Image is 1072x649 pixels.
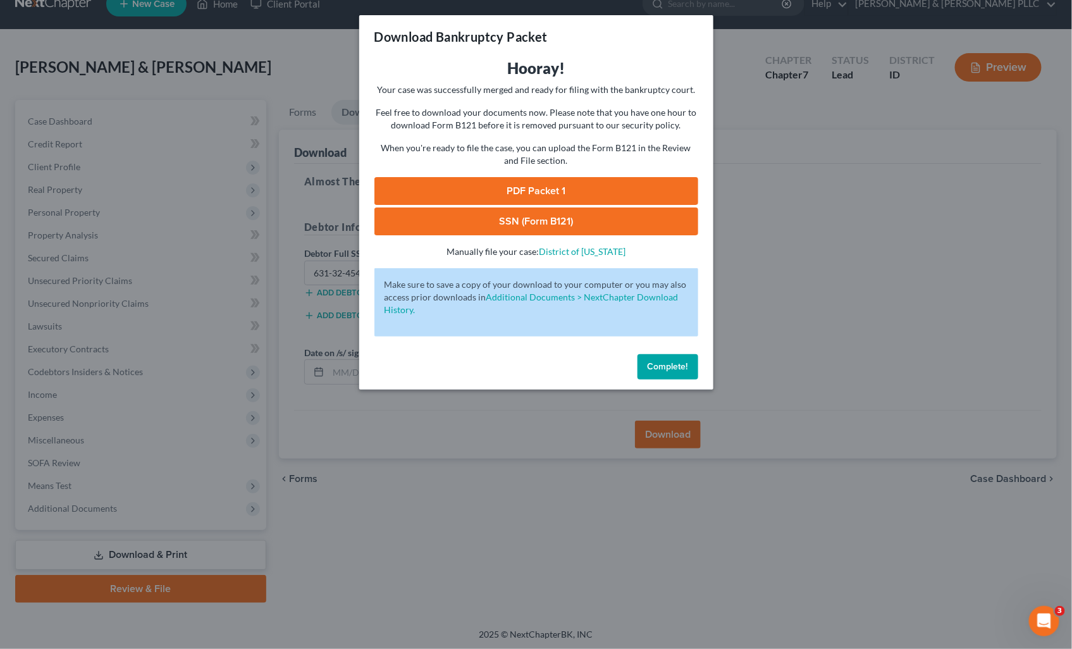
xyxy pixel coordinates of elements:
[374,142,698,167] p: When you're ready to file the case, you can upload the Form B121 in the Review and File section.
[638,354,698,380] button: Complete!
[374,177,698,205] a: PDF Packet 1
[374,207,698,235] a: SSN (Form B121)
[385,292,679,315] a: Additional Documents > NextChapter Download History.
[374,106,698,132] p: Feel free to download your documents now. Please note that you have one hour to download Form B12...
[1029,606,1059,636] iframe: Intercom live chat
[385,278,688,316] p: Make sure to save a copy of your download to your computer or you may also access prior downloads in
[374,58,698,78] h3: Hooray!
[1055,606,1065,616] span: 3
[374,245,698,258] p: Manually file your case:
[374,28,548,46] h3: Download Bankruptcy Packet
[374,83,698,96] p: Your case was successfully merged and ready for filing with the bankruptcy court.
[648,361,688,372] span: Complete!
[539,246,625,257] a: District of [US_STATE]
